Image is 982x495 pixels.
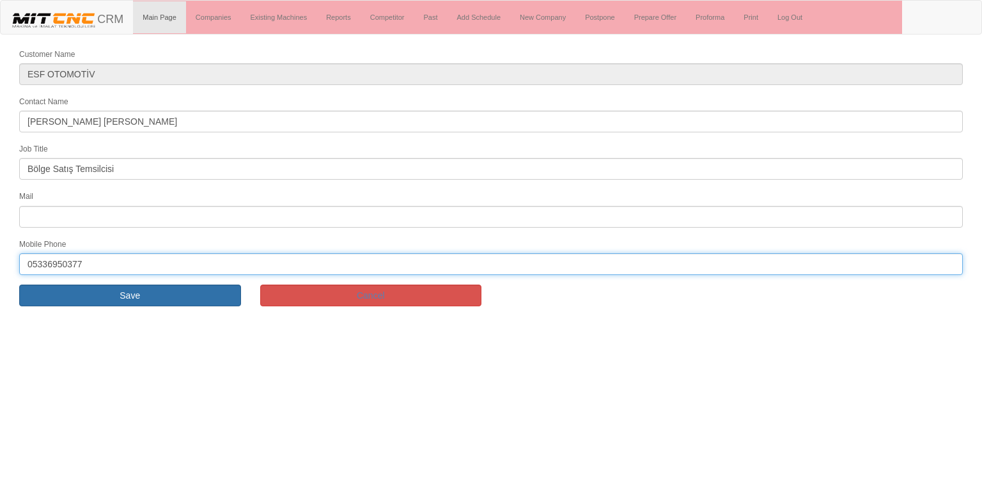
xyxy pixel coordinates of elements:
[414,1,447,33] a: Past
[625,1,686,33] a: Prepare Offer
[361,1,414,33] a: Competitor
[19,97,68,107] label: Contact Name
[448,1,511,33] a: Add Schedule
[241,1,317,33] a: Existing Machines
[19,239,66,250] label: Mobile Phone
[734,1,768,33] a: Print
[133,1,186,33] a: Main Page
[686,1,734,33] a: Proforma
[1,1,133,33] a: CRM
[10,10,97,29] img: header.png
[19,285,241,306] input: Save
[19,49,75,60] label: Customer Name
[19,144,48,155] label: Job Title
[575,1,624,33] a: Postpone
[510,1,575,33] a: New Company
[768,1,812,33] a: Log Out
[186,1,241,33] a: Companies
[260,285,482,306] a: Cancel
[316,1,361,33] a: Reports
[19,191,33,202] label: Mail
